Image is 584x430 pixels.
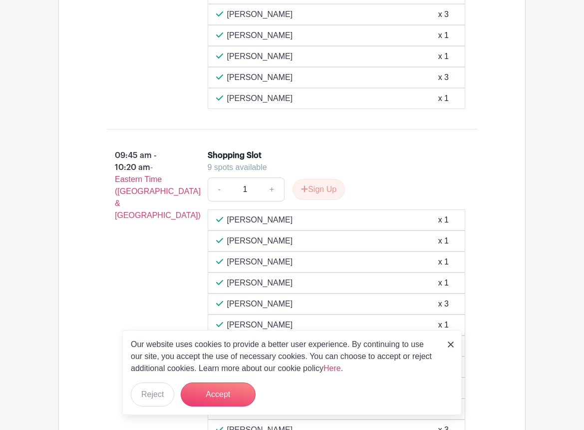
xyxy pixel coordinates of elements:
p: [PERSON_NAME] [227,8,293,20]
p: [PERSON_NAME] [227,319,293,331]
p: [PERSON_NAME] [227,71,293,83]
div: x 3 [438,71,449,83]
div: x 3 [438,298,449,310]
img: close_button-5f87c8562297e5c2d7936805f587ecaba9071eb48480494691a3f1689db116b3.svg [448,341,454,347]
button: Accept [181,382,256,406]
p: [PERSON_NAME] [227,277,293,289]
div: x 1 [438,319,449,331]
div: x 1 [438,235,449,247]
button: Sign Up [292,179,345,200]
p: [PERSON_NAME] [227,298,293,310]
div: x 1 [438,214,449,226]
p: [PERSON_NAME] [227,92,293,104]
a: - [208,177,231,201]
a: + [260,177,285,201]
p: 09:45 am - 10:20 am [91,145,192,225]
div: x 3 [438,8,449,20]
div: x 1 [438,50,449,62]
div: x 1 [438,92,449,104]
div: x 1 [438,29,449,41]
span: - Eastern Time ([GEOGRAPHIC_DATA] & [GEOGRAPHIC_DATA]) [115,163,201,219]
a: Here [323,364,341,372]
div: x 1 [438,277,449,289]
div: Shopping Slot [208,149,262,161]
p: [PERSON_NAME] [227,29,293,41]
p: [PERSON_NAME] [227,256,293,268]
button: Reject [131,382,174,406]
p: [PERSON_NAME] [227,50,293,62]
p: Our website uses cookies to provide a better user experience. By continuing to use our site, you ... [131,338,437,374]
div: x 1 [438,256,449,268]
p: [PERSON_NAME] [227,214,293,226]
p: [PERSON_NAME] [227,235,293,247]
div: 9 spots available [208,161,458,173]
